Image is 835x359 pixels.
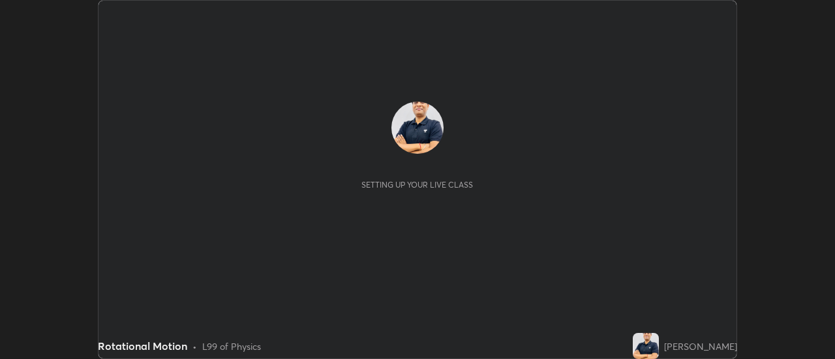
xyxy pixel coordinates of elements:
[391,102,444,154] img: 293452b503a44fa99dac1fa007f125b3.jpg
[192,339,197,353] div: •
[98,338,187,354] div: Rotational Motion
[361,180,473,190] div: Setting up your live class
[202,339,261,353] div: L99 of Physics
[664,339,737,353] div: [PERSON_NAME]
[633,333,659,359] img: 293452b503a44fa99dac1fa007f125b3.jpg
